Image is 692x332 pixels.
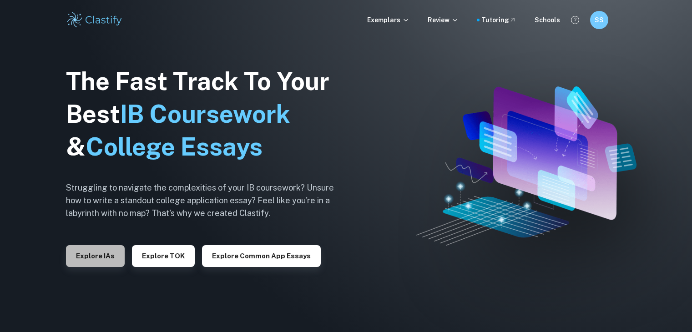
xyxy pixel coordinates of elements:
span: IB Coursework [120,100,290,128]
a: Schools [535,15,560,25]
span: College Essays [86,132,263,161]
a: Explore IAs [66,251,125,260]
img: Clastify logo [66,11,124,29]
img: Clastify hero [416,86,637,246]
a: Explore Common App essays [202,251,321,260]
a: Tutoring [481,15,516,25]
a: Explore TOK [132,251,195,260]
h1: The Fast Track To Your Best & [66,65,348,163]
h6: SS [594,15,604,25]
button: Explore TOK [132,245,195,267]
p: Exemplars [367,15,409,25]
h6: Struggling to navigate the complexities of your IB coursework? Unsure how to write a standout col... [66,181,348,220]
button: Help and Feedback [567,12,583,28]
button: SS [590,11,608,29]
button: Explore IAs [66,245,125,267]
p: Review [428,15,459,25]
button: Explore Common App essays [202,245,321,267]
